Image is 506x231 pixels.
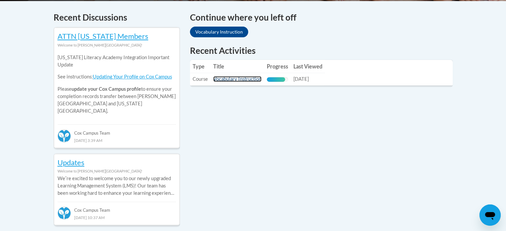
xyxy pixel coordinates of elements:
[190,45,453,57] h1: Recent Activities
[58,129,71,143] img: Cox Campus Team
[211,60,264,73] th: Title
[291,60,325,73] th: Last Viewed
[264,60,291,73] th: Progress
[58,202,176,214] div: Cox Campus Team
[58,175,176,197] p: Weʹre excited to welcome you to our newly upgraded Learning Management System (LMS)! Our team has...
[213,76,261,82] a: Vocabulary Instruction
[190,60,211,73] th: Type
[58,124,176,136] div: Cox Campus Team
[72,86,141,92] b: update your Cox Campus profile
[58,42,176,49] div: Welcome to [PERSON_NAME][GEOGRAPHIC_DATA]!
[58,137,176,144] div: [DATE] 3:39 AM
[293,76,309,82] span: [DATE]
[267,77,285,82] div: Progress, %
[58,158,84,167] a: Updates
[58,54,176,68] p: [US_STATE] Literacy Academy Integration Important Update
[479,204,501,226] iframe: Button to launch messaging window
[58,214,176,221] div: [DATE] 10:37 AM
[58,73,176,80] p: See instructions:
[58,168,176,175] div: Welcome to [PERSON_NAME][GEOGRAPHIC_DATA]!
[58,206,71,220] img: Cox Campus Team
[190,11,453,24] h4: Continue where you left off
[190,27,248,37] a: Vocabulary Instruction
[58,32,148,41] a: ATTN [US_STATE] Members
[93,74,172,79] a: Updating Your Profile on Cox Campus
[54,11,180,24] h4: Recent Discussions
[58,49,176,120] div: Please to ensure your completion records transfer between [PERSON_NAME][GEOGRAPHIC_DATA] and [US_...
[193,76,208,82] span: Course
